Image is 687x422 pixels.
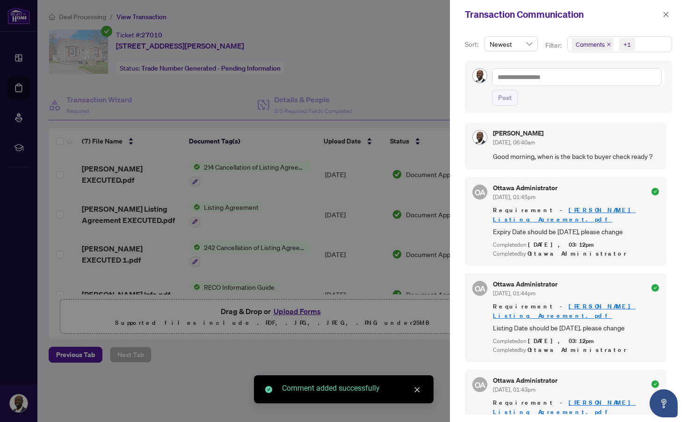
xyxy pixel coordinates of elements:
span: close [414,386,420,393]
span: check-circle [651,188,659,195]
div: Comment added successfully [282,383,422,394]
span: Listing Date should be [DATE]. please change [493,322,659,333]
div: +1 [623,40,631,49]
h5: [PERSON_NAME] [493,130,543,136]
div: Completed by [493,346,659,355]
span: Ottawa Administrator [528,346,627,354]
span: check-circle [651,380,659,388]
div: Transaction Communication [465,7,660,21]
span: OA [474,378,485,391]
div: Completed by [493,250,659,258]
div: Completed on [493,241,659,250]
span: [DATE], 01:43pm [493,386,535,393]
h5: Ottawa Administrator [493,377,557,384]
span: Good morning, when is the back to buyer check ready ? [493,151,659,162]
span: Ottawa Administrator [528,250,627,257]
h5: Ottawa Administrator [493,281,557,287]
span: OA [474,186,485,198]
img: Profile Icon [473,69,487,83]
img: Profile Icon [473,130,487,144]
span: [DATE], 03:12pm [528,337,595,345]
div: Completed on [493,337,659,346]
h5: Ottawa Administrator [493,185,557,191]
span: check-circle [651,284,659,292]
p: Sort: [465,39,480,50]
span: Comments [571,38,614,51]
span: Requirement - [493,206,659,224]
a: Close [412,385,422,395]
span: Newest [490,37,532,51]
span: OA [474,282,485,294]
button: Post [492,90,518,106]
span: close [663,11,669,18]
a: [PERSON_NAME] Listing Agreement.pdf [493,206,636,223]
span: check-circle [265,386,272,393]
button: Open asap [650,389,678,417]
span: [DATE], 03:12pm [528,241,595,249]
span: [DATE], 01:44pm [493,290,535,297]
p: Filter: [545,40,563,50]
span: Expiry Date should be [DATE], please change [493,226,659,237]
span: [DATE], 01:45pm [493,193,535,200]
span: [DATE], 06:40am [493,139,535,146]
span: Requirement - [493,398,659,417]
span: close [607,42,611,47]
span: Requirement - [493,302,659,321]
span: Comments [576,40,605,49]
